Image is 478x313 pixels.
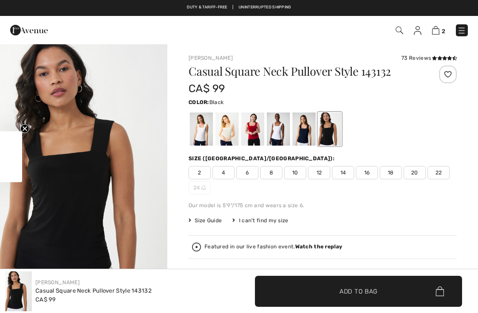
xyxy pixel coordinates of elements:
[35,296,56,303] span: CA$ 99
[189,55,233,61] a: [PERSON_NAME]
[380,166,402,179] span: 18
[10,21,48,39] img: 1ère Avenue
[295,243,343,250] strong: Watch the replay
[442,28,445,35] span: 2
[428,166,450,179] span: 22
[284,166,306,179] span: 10
[457,26,466,35] img: Menu
[192,243,201,251] img: Watch the replay
[189,181,211,194] span: 24
[241,112,264,146] div: Radiant red
[189,82,225,95] span: CA$ 99
[318,112,341,146] div: Black
[20,124,29,133] button: Close teaser
[189,66,412,77] h1: Casual Square Neck Pullover Style 143132
[189,155,336,162] div: Size ([GEOGRAPHIC_DATA]/[GEOGRAPHIC_DATA]):
[255,276,462,307] button: Add to Bag
[401,54,457,62] div: 73 Reviews
[209,99,224,105] span: Black
[404,166,426,179] span: 20
[35,279,80,286] a: [PERSON_NAME]
[10,25,48,34] a: 1ère Avenue
[332,166,354,179] span: 14
[212,166,235,179] span: 4
[420,286,469,309] iframe: Opens a widget where you can chat to one of our agents
[432,25,445,35] a: 2
[432,26,439,35] img: Shopping Bag
[236,166,258,179] span: 6
[189,216,222,224] span: Size Guide
[356,166,378,179] span: 16
[396,27,403,34] img: Search
[260,166,282,179] span: 8
[414,26,421,35] img: My Info
[232,216,288,224] div: I can't find my size
[189,166,211,179] span: 2
[216,112,239,146] div: Moonstone
[293,112,316,146] div: Midnight Blue 40
[339,286,378,296] span: Add to Bag
[190,112,213,146] div: Vanilla
[189,201,457,209] div: Our model is 5'9"/175 cm and wears a size 6.
[308,166,330,179] span: 12
[5,271,32,311] img: Casual Square Neck Pullover Style 143132
[267,112,290,146] div: White
[35,286,152,295] div: Casual Square Neck Pullover Style 143132
[201,185,206,190] img: ring-m.svg
[189,99,209,105] span: Color:
[204,244,342,250] div: Featured in our live fashion event.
